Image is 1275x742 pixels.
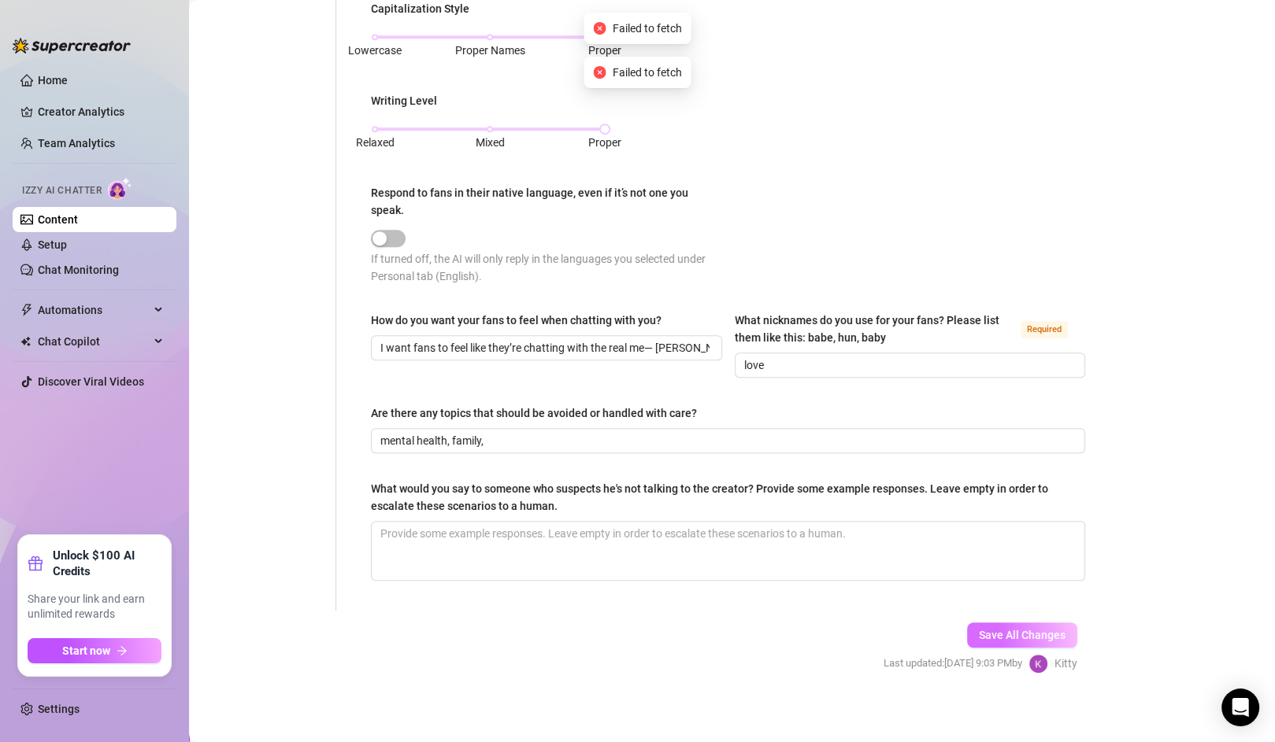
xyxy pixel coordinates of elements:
[20,304,33,316] span: thunderbolt
[371,250,728,285] div: If turned off, the AI will only reply in the languages you selected under Personal tab (English).
[588,136,621,149] span: Proper
[38,74,68,87] a: Home
[62,644,110,657] span: Start now
[735,312,1015,346] div: What nicknames do you use for your fans? Please list them like this: babe, hun, baby
[979,629,1066,641] span: Save All Changes
[371,312,673,329] label: How do you want your fans to feel when chatting with you?
[22,183,102,198] span: Izzy AI Chatter
[380,432,1073,449] input: Are there any topics that should be avoided or handled with care?
[371,92,437,109] div: Writing Level
[588,44,621,57] span: Proper
[108,177,132,200] img: AI Chatter
[38,137,115,150] a: Team Analytics
[371,404,708,422] label: Are there any topics that should be avoided or handled with care?
[371,480,1074,515] div: What would you say to someone who suspects he's not talking to the creator? Provide some example ...
[380,339,710,356] input: How do you want your fans to feel when chatting with you?
[371,184,728,219] label: Respond to fans in their native language, even if it’s not one you speak.
[38,375,144,388] a: Discover Viral Videos
[38,99,164,124] a: Creator Analytics
[1021,321,1068,338] span: Required
[371,92,448,109] label: Writing Level
[371,404,697,422] div: Are there any topics that should be avoided or handled with care?
[1221,688,1259,726] div: Open Intercom Messenger
[371,480,1085,515] label: What would you say to someone who suspects he's not talking to the creator? Provide some example ...
[117,645,128,656] span: arrow-right
[38,238,67,251] a: Setup
[967,622,1077,648] button: Save All Changes
[13,38,131,54] img: logo-BBDzfeDw.svg
[28,556,43,571] span: gift
[356,136,395,149] span: Relaxed
[38,329,150,354] span: Chat Copilot
[371,184,717,219] div: Respond to fans in their native language, even if it’s not one you speak.
[20,336,31,347] img: Chat Copilot
[613,64,682,81] span: Failed to fetch
[371,230,406,247] button: Respond to fans in their native language, even if it’s not one you speak.
[1029,655,1047,673] img: Kitty
[1054,655,1077,672] span: Kitty
[28,592,161,622] span: Share your link and earn unlimited rewards
[38,213,78,226] a: Content
[476,136,505,149] span: Mixed
[735,312,1086,346] label: What nicknames do you use for your fans? Please list them like this: babe, hun, baby
[53,548,161,579] strong: Unlock $100 AI Credits
[372,522,1084,580] textarea: What would you say to someone who suspects he's not talking to the creator? Provide some example ...
[744,356,1073,374] input: What nicknames do you use for your fans? Please list them like this: babe, hun, baby
[455,44,525,57] span: Proper Names
[38,297,150,323] span: Automations
[348,44,402,57] span: Lowercase
[594,66,606,79] span: close-circle
[38,703,80,715] a: Settings
[371,312,662,329] div: How do you want your fans to feel when chatting with you?
[594,22,606,35] span: close-circle
[613,20,682,37] span: Failed to fetch
[38,264,119,276] a: Chat Monitoring
[28,638,161,663] button: Start nowarrow-right
[884,655,1022,671] span: Last updated: [DATE] 9:03 PM by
